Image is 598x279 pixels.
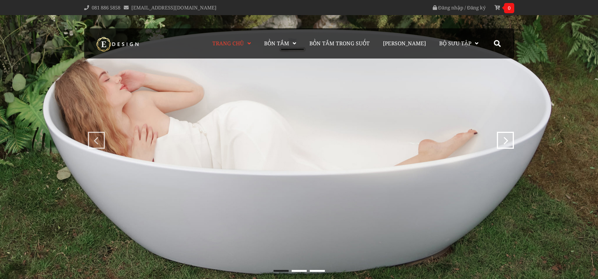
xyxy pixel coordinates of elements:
span: / [464,4,466,11]
a: Bộ Sưu Tập [434,28,484,59]
a: Trang chủ [209,28,257,59]
span: Bồn Tắm [264,40,289,47]
a: [PERSON_NAME] [377,28,432,59]
img: logo Kreiner Germany - Edesign Interior [90,37,146,52]
a: Bồn Tắm [258,28,302,59]
span: 0 [504,3,514,13]
span: Trang chủ [212,40,244,47]
a: [EMAIL_ADDRESS][DOMAIN_NAME] [131,4,217,11]
span: [PERSON_NAME] [383,40,426,47]
span: Bồn Tắm Trong Suốt [309,40,370,47]
div: prev [90,132,99,141]
a: Bồn Tắm Trong Suốt [304,28,375,59]
div: next [499,132,508,141]
span: Bộ Sưu Tập [439,40,471,47]
a: 081 886 5858 [92,4,120,11]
